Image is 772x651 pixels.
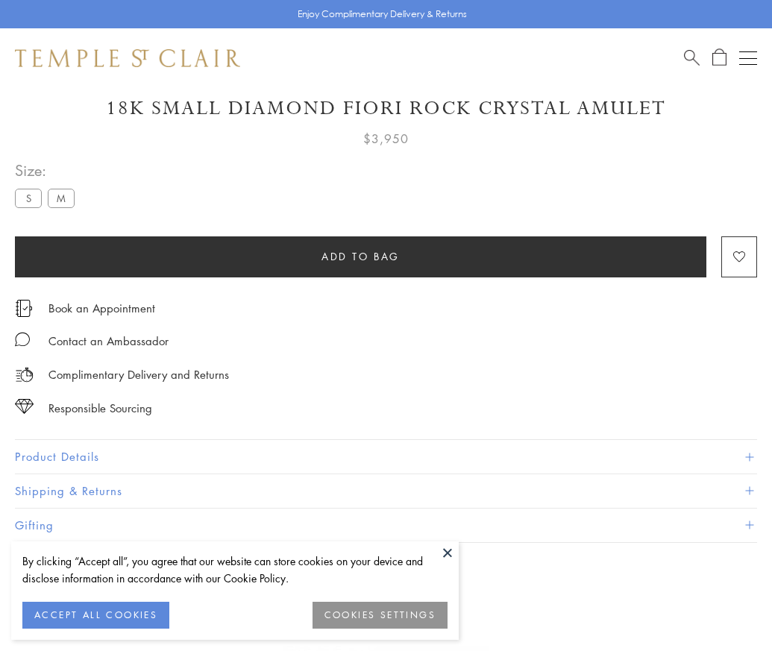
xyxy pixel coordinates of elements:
a: Search [684,48,700,67]
p: Complimentary Delivery and Returns [48,365,229,384]
div: By clicking “Accept all”, you agree that our website can store cookies on your device and disclos... [22,553,448,587]
img: Temple St. Clair [15,49,240,67]
label: S [15,189,42,207]
button: ACCEPT ALL COOKIES [22,602,169,629]
span: Add to bag [321,248,400,265]
label: M [48,189,75,207]
button: Open navigation [739,49,757,67]
button: Gifting [15,509,757,542]
button: Shipping & Returns [15,474,757,508]
div: Contact an Ambassador [48,332,169,350]
h1: 18K Small Diamond Fiori Rock Crystal Amulet [15,95,757,122]
span: Size: [15,158,81,183]
img: icon_sourcing.svg [15,399,34,414]
div: Responsible Sourcing [48,399,152,418]
img: icon_appointment.svg [15,300,33,317]
img: icon_delivery.svg [15,365,34,384]
button: Add to bag [15,236,706,277]
p: Enjoy Complimentary Delivery & Returns [298,7,467,22]
button: COOKIES SETTINGS [313,602,448,629]
img: MessageIcon-01_2.svg [15,332,30,347]
button: Product Details [15,440,757,474]
span: $3,950 [363,129,409,148]
a: Open Shopping Bag [712,48,727,67]
a: Book an Appointment [48,300,155,316]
